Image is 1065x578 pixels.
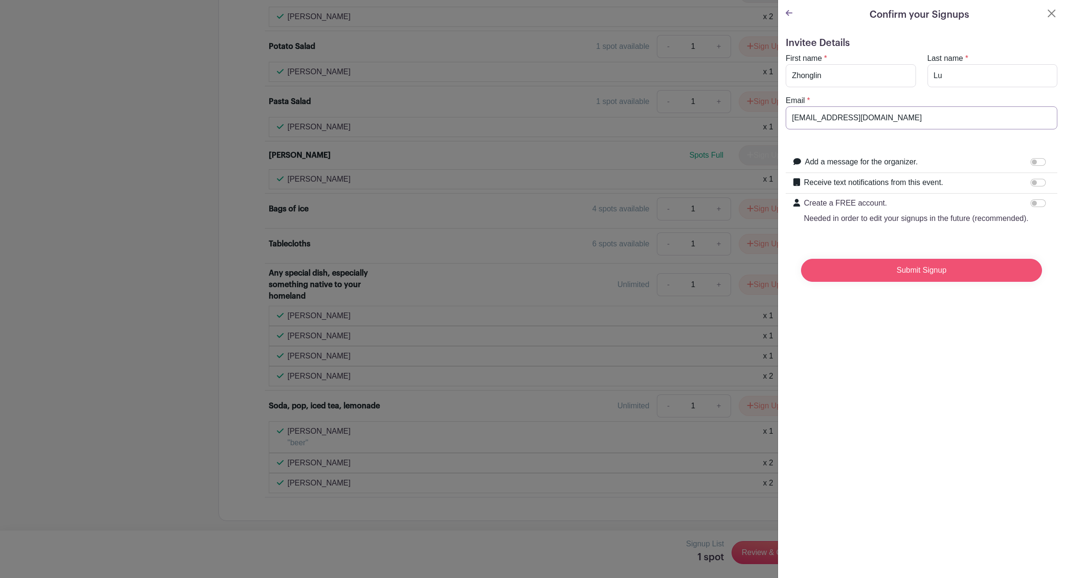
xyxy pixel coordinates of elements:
label: Receive text notifications from this event. [804,177,943,188]
button: Close [1046,8,1057,19]
h5: Confirm your Signups [870,8,969,22]
label: Email [786,95,805,106]
p: Create a FREE account. [804,197,1029,209]
label: First name [786,53,822,64]
h5: Invitee Details [786,37,1057,49]
label: Add a message for the organizer. [805,156,918,168]
p: Needed in order to edit your signups in the future (recommended). [804,213,1029,224]
label: Last name [928,53,963,64]
input: Submit Signup [801,259,1042,282]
